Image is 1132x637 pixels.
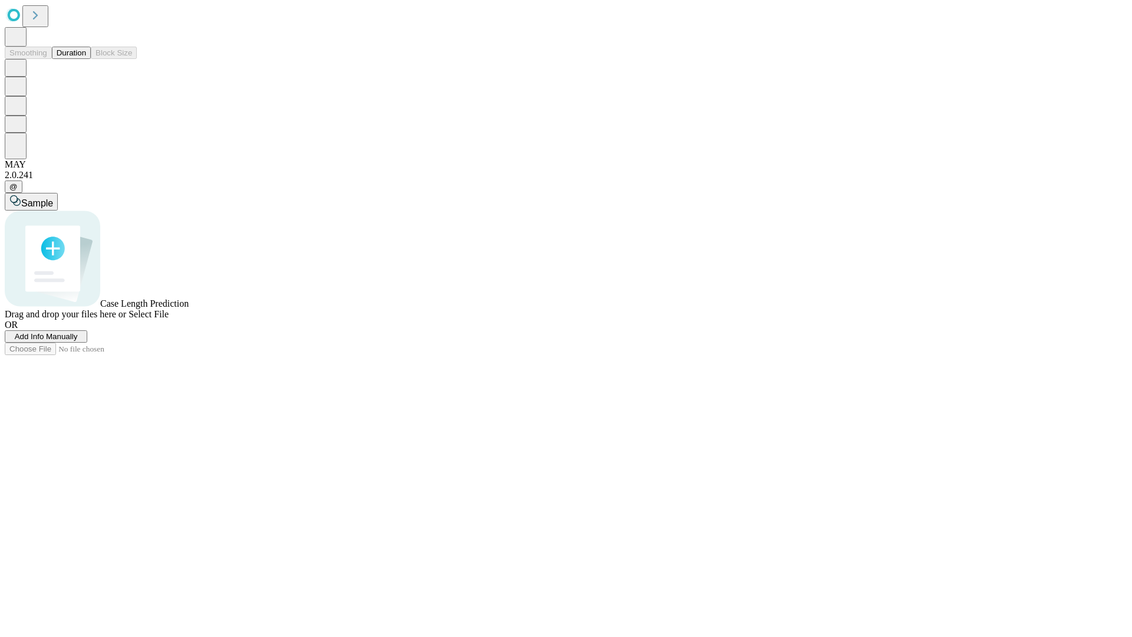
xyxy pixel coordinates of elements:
[15,332,78,341] span: Add Info Manually
[5,193,58,211] button: Sample
[100,298,189,308] span: Case Length Prediction
[91,47,137,59] button: Block Size
[5,47,52,59] button: Smoothing
[5,170,1127,180] div: 2.0.241
[52,47,91,59] button: Duration
[5,309,126,319] span: Drag and drop your files here or
[129,309,169,319] span: Select File
[9,182,18,191] span: @
[5,330,87,343] button: Add Info Manually
[21,198,53,208] span: Sample
[5,159,1127,170] div: MAY
[5,180,22,193] button: @
[5,320,18,330] span: OR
